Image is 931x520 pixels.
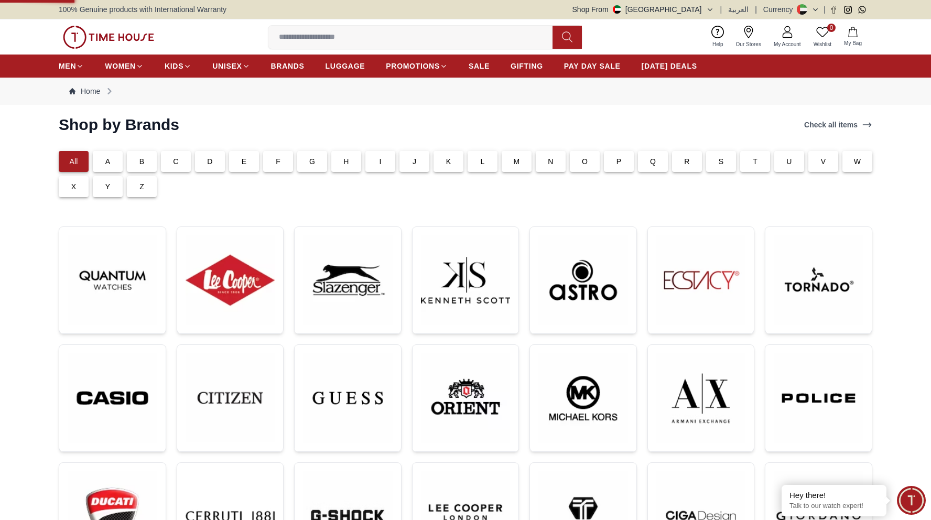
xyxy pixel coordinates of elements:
p: W [854,156,861,167]
div: Chat Widget [897,486,926,515]
span: | [755,4,757,15]
span: | [720,4,722,15]
p: X [71,181,77,192]
p: O [582,156,588,167]
p: Q [650,156,656,167]
a: MEN [59,57,84,75]
span: SALE [469,61,490,71]
p: I [379,156,381,167]
a: PROMOTIONS [386,57,448,75]
img: United Arab Emirates [613,5,621,14]
img: ... [186,235,275,325]
img: ... [774,353,863,443]
a: Facebook [830,6,838,14]
p: K [446,156,451,167]
p: All [69,156,78,167]
a: Help [706,24,730,50]
button: My Bag [838,25,868,49]
a: Home [69,86,100,96]
p: B [139,156,145,167]
p: U [786,156,792,167]
span: PAY DAY SALE [564,61,621,71]
a: [DATE] DEALS [642,57,697,75]
p: C [173,156,178,167]
button: العربية [728,4,749,15]
div: Hey there! [789,490,879,501]
span: | [824,4,826,15]
span: LUGGAGE [326,61,365,71]
span: PROMOTIONS [386,61,440,71]
img: ... [656,353,746,443]
a: PAY DAY SALE [564,57,621,75]
p: D [207,156,212,167]
a: KIDS [165,57,191,75]
p: F [276,156,280,167]
img: ... [68,235,157,325]
span: MEN [59,61,76,71]
p: R [684,156,689,167]
span: UNISEX [212,61,242,71]
p: E [242,156,247,167]
a: Our Stores [730,24,767,50]
p: G [309,156,315,167]
img: ... [774,235,863,325]
img: ... [421,235,511,325]
a: 0Wishlist [807,24,838,50]
a: UNISEX [212,57,250,75]
span: Help [708,40,728,48]
p: Talk to our watch expert! [789,502,879,511]
img: ... [68,353,157,443]
p: N [548,156,553,167]
a: Instagram [844,6,852,14]
a: Whatsapp [858,6,866,14]
a: LUGGAGE [326,57,365,75]
img: ... [303,235,393,325]
a: BRANDS [271,57,305,75]
span: 0 [827,24,836,32]
p: S [719,156,724,167]
img: ... [186,353,275,443]
p: T [753,156,757,167]
p: P [616,156,622,167]
p: H [343,156,349,167]
h2: Shop by Brands [59,115,179,134]
p: J [413,156,416,167]
span: My Bag [840,39,866,47]
nav: Breadcrumb [59,78,872,105]
img: ... [63,26,154,49]
a: GIFTING [511,57,543,75]
span: GIFTING [511,61,543,71]
span: 100% Genuine products with International Warranty [59,4,226,15]
p: Z [139,181,144,192]
p: V [821,156,826,167]
span: Our Stores [732,40,765,48]
img: ... [421,353,511,443]
img: ... [538,353,628,443]
div: Currency [763,4,797,15]
a: Check all items [802,117,874,132]
span: KIDS [165,61,183,71]
span: WOMEN [105,61,136,71]
span: BRANDS [271,61,305,71]
a: SALE [469,57,490,75]
a: WOMEN [105,57,144,75]
img: ... [656,235,746,325]
button: Shop From[GEOGRAPHIC_DATA] [572,4,714,15]
p: Y [105,181,111,192]
img: ... [303,353,393,443]
span: Wishlist [809,40,836,48]
p: L [481,156,485,167]
span: My Account [770,40,805,48]
p: A [105,156,111,167]
p: M [514,156,520,167]
span: [DATE] DEALS [642,61,697,71]
img: ... [538,235,628,325]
